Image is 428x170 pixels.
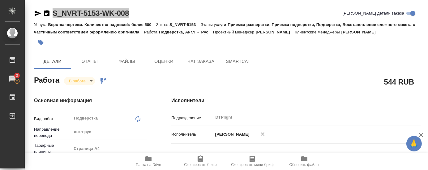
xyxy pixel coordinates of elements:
p: Верстка чертежа. Количество надписей: более 500 [48,22,156,27]
p: [PERSON_NAME] [341,30,380,34]
span: Папка на Drive [136,163,161,167]
span: Детали [38,58,67,65]
h4: Исполнители [171,97,421,104]
span: Скопировать бриф [184,163,216,167]
div: Страница А4 [71,143,147,154]
p: Исполнитель [171,131,213,137]
p: Подверстка, Англ → Рус [159,30,213,34]
span: Обновить файлы [289,163,319,167]
h2: Работа [34,74,59,85]
button: Папка на Drive [122,153,174,170]
span: Скопировать мини-бриф [231,163,273,167]
p: [PERSON_NAME] [256,30,295,34]
p: Направление перевода [34,126,71,139]
a: 3 [2,71,23,86]
h2: 544 RUB [384,76,414,87]
span: Оценки [149,58,179,65]
div: В работе [64,77,95,85]
span: Файлы [112,58,142,65]
button: Скопировать бриф [174,153,226,170]
button: Скопировать ссылку [43,10,50,17]
span: 3 [12,72,22,79]
span: 🙏 [409,137,419,150]
span: Этапы [75,58,105,65]
button: Добавить тэг [34,36,48,49]
p: S_NVRT-5153 [169,22,200,27]
button: Скопировать мини-бриф [226,153,278,170]
button: 🙏 [406,136,422,151]
p: [PERSON_NAME] [213,131,250,137]
span: Чат заказа [186,58,216,65]
p: Этапы услуги [201,22,228,27]
p: Подразделение [171,115,213,121]
button: Удалить исполнителя [256,127,269,141]
a: S_NVRT-5153-WK-008 [53,9,129,17]
p: Проектный менеджер [213,30,256,34]
span: [PERSON_NAME] детали заказа [343,10,404,16]
p: Вид работ [34,116,71,122]
p: Услуга [34,22,48,27]
button: В работе [67,78,88,84]
h4: Основная информация [34,97,147,104]
button: Скопировать ссылку для ЯМессенджера [34,10,41,17]
p: Клиентские менеджеры [295,30,341,34]
span: SmartCat [223,58,253,65]
button: Обновить файлы [278,153,330,170]
p: Работа [144,30,159,34]
p: Тарифные единицы [34,142,71,155]
p: Заказ: [156,22,169,27]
